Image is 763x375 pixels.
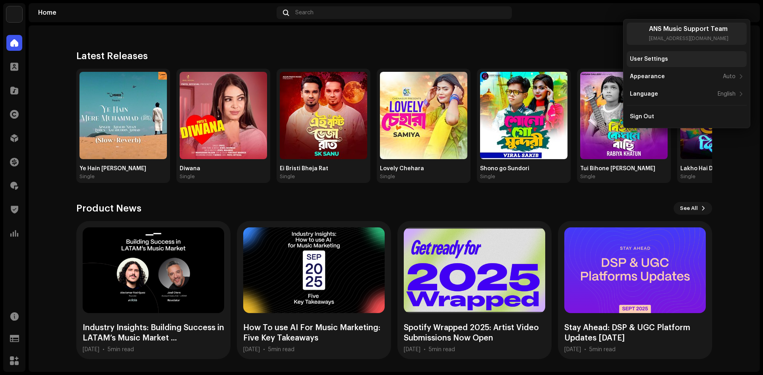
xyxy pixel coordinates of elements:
[564,346,581,353] div: [DATE]
[723,73,736,80] div: Auto
[680,200,698,216] span: See All
[630,73,665,80] div: Appearance
[429,346,455,353] div: 5
[480,72,567,159] img: 0353eb03-9fb9-47d8-92f6-4c0ff3b00502
[263,346,265,353] div: •
[680,173,695,180] div: Single
[580,173,595,180] div: Single
[108,346,134,353] div: 5
[584,346,586,353] div: •
[674,202,712,215] button: See All
[738,6,750,19] img: d2dfa519-7ee0-40c3-937f-a0ec5b610b05
[268,346,294,353] div: 5
[404,346,420,353] div: [DATE]
[627,51,747,67] re-m-nav-item: User Settings
[480,173,495,180] div: Single
[280,173,295,180] div: Single
[76,202,141,215] h3: Product News
[76,50,148,62] h3: Latest Releases
[380,165,467,172] div: Lovely Chehara
[180,173,195,180] div: Single
[103,346,105,353] div: •
[79,165,167,172] div: Ye Hain [PERSON_NAME]
[79,72,167,159] img: 97e468d9-d2b3-4b0f-aa8f-4e2dabf2db4e
[271,347,294,352] span: min read
[111,347,134,352] span: min read
[480,165,567,172] div: Shono go Sundori
[280,72,367,159] img: 3e76dc77-4824-40e2-9f18-63c6b988c677
[589,346,616,353] div: 5
[404,323,545,343] div: Spotify Wrapped 2025: Artist Video Submissions Now Open
[627,86,747,102] re-m-nav-item: Language
[38,10,273,16] div: Home
[243,346,260,353] div: [DATE]
[6,6,22,22] img: bb356b9b-6e90-403f-adc8-c282c7c2e227
[627,109,747,125] re-m-nav-item: Sign Out
[424,346,426,353] div: •
[432,347,455,352] span: min read
[649,26,728,32] div: ANS Music Support Team
[630,91,658,97] div: Language
[580,72,668,159] img: d94c3d31-1ae9-4ed5-b4d1-36c91392a530
[580,165,668,172] div: Tui Bihone [PERSON_NAME]
[380,173,395,180] div: Single
[627,69,747,85] re-m-nav-item: Appearance
[564,323,706,343] div: Stay Ahead: DSP & UGC Platform Updates [DATE]
[243,323,385,343] div: How To use AI For Music Marketing: Five Key Takeaways
[83,346,99,353] div: [DATE]
[295,10,314,16] span: Search
[79,173,95,180] div: Single
[593,347,616,352] span: min read
[630,26,646,42] img: d2dfa519-7ee0-40c3-937f-a0ec5b610b05
[718,91,736,97] div: English
[280,165,367,172] div: Ei Bristi Bheja Rat
[630,56,668,62] div: User Settings
[649,35,728,42] div: [EMAIL_ADDRESS][DOMAIN_NAME]
[83,323,224,343] div: Industry Insights: Building Success in LATAM’s Music Market ...
[380,72,467,159] img: 57c29a93-3cec-4353-afb6-880e9bf1ef07
[180,72,267,159] img: 1bfb3675-da07-4177-a2ae-eded880ec661
[630,113,654,120] div: Sign Out
[180,165,267,172] div: Diwana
